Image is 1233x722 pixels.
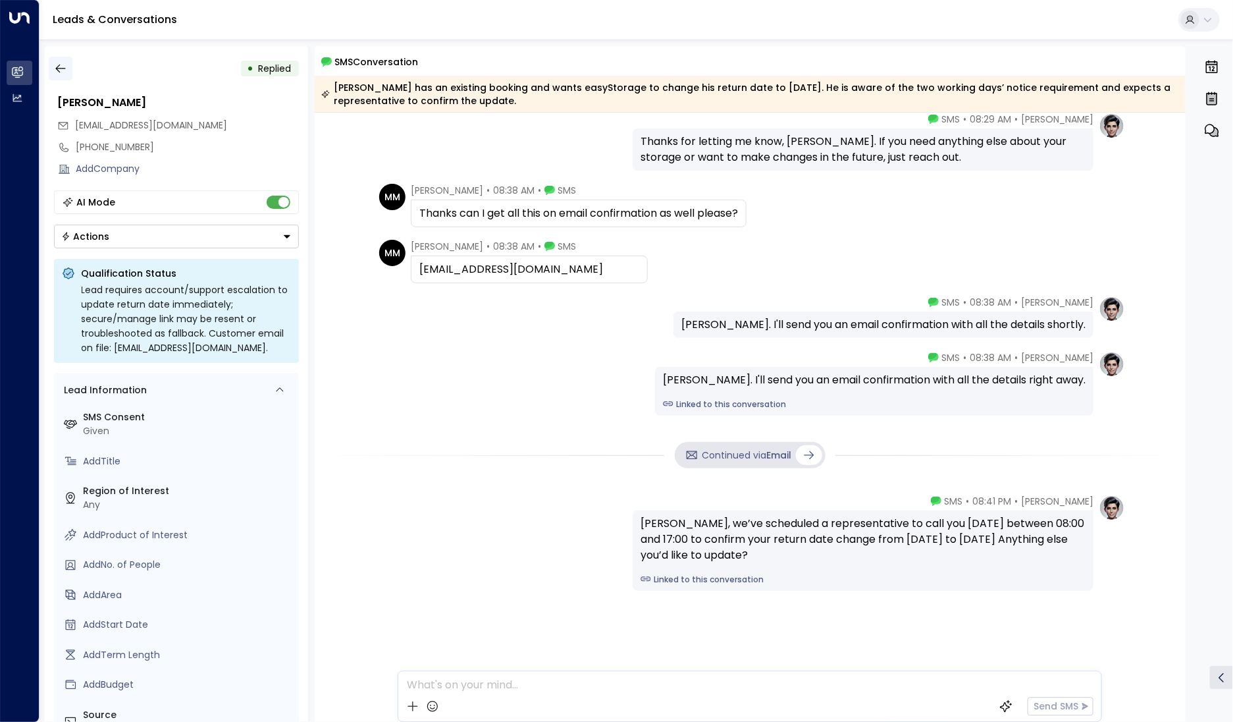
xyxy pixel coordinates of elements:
span: 08:38 AM [970,351,1011,364]
div: [PHONE_NUMBER] [76,140,299,154]
span: SMS [944,495,962,508]
div: Thanks can I get all this on email confirmation as well please? [419,206,738,221]
div: Actions [61,231,110,242]
span: • [963,351,966,364]
span: SMS [941,113,960,126]
div: AI Mode [77,196,116,209]
span: • [1014,296,1018,309]
span: [PERSON_NAME] [1021,113,1093,126]
div: AddTitle [84,455,294,468]
span: • [963,296,966,309]
img: profile-logo.png [1099,351,1125,377]
div: Lead requires account/support escalation to update return date immediately; secure/manage link ma... [82,283,291,355]
div: AddBudget [84,678,294,692]
span: 08:38 AM [970,296,1011,309]
div: [EMAIL_ADDRESS][DOMAIN_NAME] [419,262,639,277]
span: • [1014,113,1018,126]
span: 08:29 AM [970,113,1011,126]
div: Lead Information [60,383,147,397]
span: Replied [259,62,292,75]
span: Email [767,449,792,462]
span: [PERSON_NAME] [411,184,483,197]
span: • [538,240,541,253]
div: AddTerm Length [84,648,294,662]
span: SMS [941,351,960,364]
img: profile-logo.png [1099,113,1125,139]
div: MM [379,240,406,266]
div: Thanks for letting me know, [PERSON_NAME]. If you need anything else about your storage or want t... [641,134,1086,165]
span: [PERSON_NAME] [411,240,483,253]
div: MM [379,184,406,210]
div: AddStart Date [84,618,294,632]
span: • [1014,495,1018,508]
div: Any [84,498,294,512]
div: [PERSON_NAME]. I'll send you an email confirmation with all the details right away. [663,372,1086,388]
span: 08:38 AM [493,184,535,197]
div: AddProduct of Interest [84,528,294,542]
span: [PERSON_NAME] [1021,296,1093,309]
span: SMS [558,240,576,253]
span: SMS Conversation [335,54,419,69]
button: Actions [54,225,299,248]
div: [PERSON_NAME], we’ve scheduled a representative to call you [DATE] between 08:00 and 17:00 to con... [641,516,1086,563]
div: • [248,57,254,80]
span: 08:38 AM [493,240,535,253]
a: Leads & Conversations [53,12,177,27]
span: SMS [941,296,960,309]
span: [EMAIL_ADDRESS][DOMAIN_NAME] [76,119,228,132]
div: [PERSON_NAME] [58,95,299,111]
img: profile-logo.png [1099,495,1125,521]
label: Region of Interest [84,484,294,498]
span: SMS [558,184,576,197]
label: Source [84,708,294,722]
div: Button group with a nested menu [54,225,299,248]
a: Linked to this conversation [663,399,1086,410]
span: mmalyali@googlemail.com [76,119,228,132]
span: • [1014,351,1018,364]
p: Qualification Status [82,267,291,280]
span: • [486,184,490,197]
img: profile-logo.png [1099,296,1125,322]
span: [PERSON_NAME] [1021,495,1093,508]
span: • [963,113,966,126]
div: [PERSON_NAME] has an existing booking and wants easyStorage to change his return date to [DATE]. ... [321,81,1178,107]
span: • [966,495,969,508]
div: [PERSON_NAME]. I'll send you an email confirmation with all the details shortly. [681,317,1086,333]
span: • [486,240,490,253]
div: AddArea [84,588,294,602]
label: SMS Consent [84,410,294,424]
a: Linked to this conversation [641,574,1086,586]
p: Continued via [702,449,792,462]
div: Given [84,424,294,438]
span: 08:41 PM [972,495,1011,508]
span: • [538,184,541,197]
span: [PERSON_NAME] [1021,351,1093,364]
div: AddCompany [76,162,299,176]
div: AddNo. of People [84,558,294,572]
